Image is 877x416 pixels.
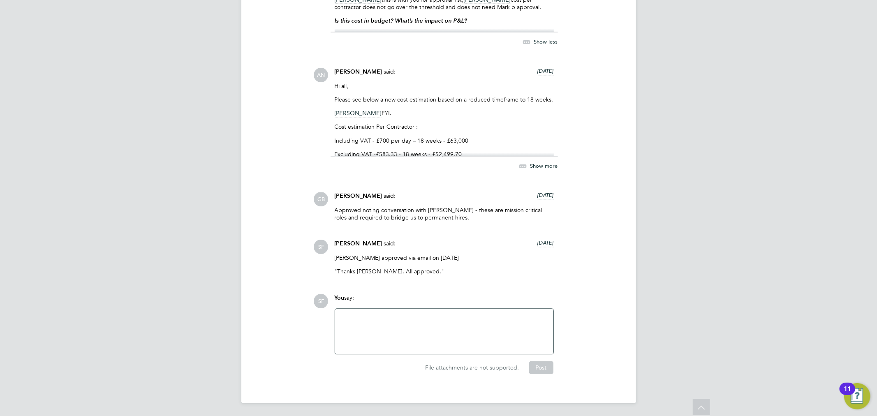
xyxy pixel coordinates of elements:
[534,38,558,45] span: Show less
[335,150,554,158] p: Excluding VAT -£583.33 - 18 weeks - £52,499.70
[335,82,554,90] p: Hi all,
[335,68,382,75] span: [PERSON_NAME]
[844,389,851,400] div: 11
[530,162,558,169] span: Show more
[314,294,329,308] span: SF
[335,123,554,130] p: Cost estimation Per Contractor :
[384,240,396,247] span: said:
[335,96,554,103] p: Please see below a new cost estimation based on a reduced timeframe to 18 weeks.
[314,240,329,254] span: SF
[384,68,396,75] span: said:
[335,254,554,261] p: [PERSON_NAME] approved via email on [DATE]
[537,67,554,74] span: [DATE]
[335,294,345,301] span: You
[314,68,329,82] span: AN
[335,17,467,24] em: Is this cost in budget? What’s the impact on P&L?
[426,364,519,371] span: File attachments are not supported.
[335,137,554,144] p: Including VAT - £700 per day – 18 weeks - £63,000
[537,192,554,199] span: [DATE]
[384,192,396,199] span: said:
[335,294,554,308] div: say:
[335,268,554,275] p: "Thanks [PERSON_NAME]. All approved."
[529,361,553,374] button: Post
[335,109,382,117] span: [PERSON_NAME]
[335,192,382,199] span: [PERSON_NAME]
[335,109,554,117] p: FYI.
[335,240,382,247] span: [PERSON_NAME]
[844,383,870,409] button: Open Resource Center, 11 new notifications
[335,206,554,221] p: Approved noting conversation with [PERSON_NAME] - these are mission critical roles and required t...
[314,192,329,206] span: GB
[537,239,554,246] span: [DATE]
